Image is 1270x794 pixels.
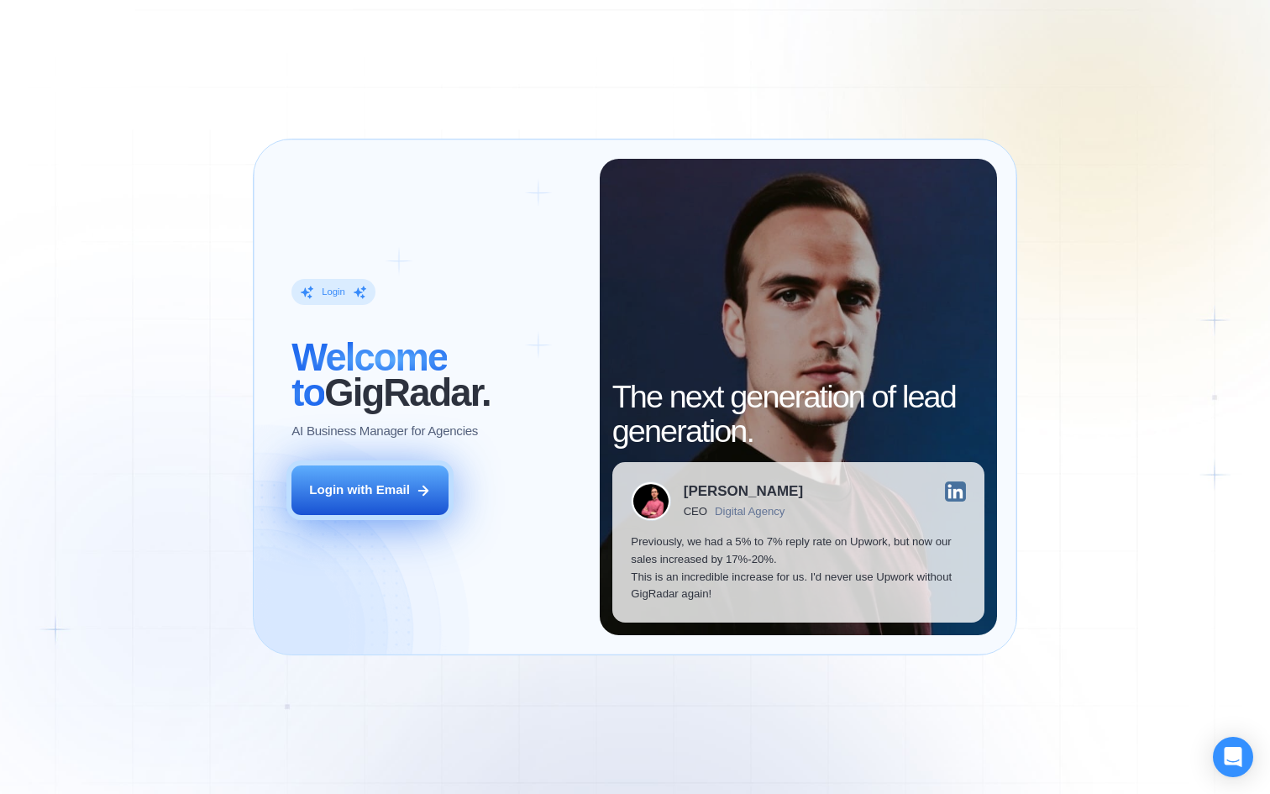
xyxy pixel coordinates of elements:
[715,505,785,518] div: Digital Agency
[612,380,985,450] h2: The next generation of lead generation.
[684,484,803,498] div: [PERSON_NAME]
[684,505,707,518] div: CEO
[291,423,478,440] p: AI Business Manager for Agencies
[322,286,345,298] div: Login
[291,336,447,414] span: Welcome to
[1213,737,1253,777] div: Open Intercom Messenger
[291,340,580,410] h2: ‍ GigRadar.
[291,465,449,515] button: Login with Email
[631,534,965,603] p: Previously, we had a 5% to 7% reply rate on Upwork, but now our sales increased by 17%-20%. This ...
[309,481,410,499] div: Login with Email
